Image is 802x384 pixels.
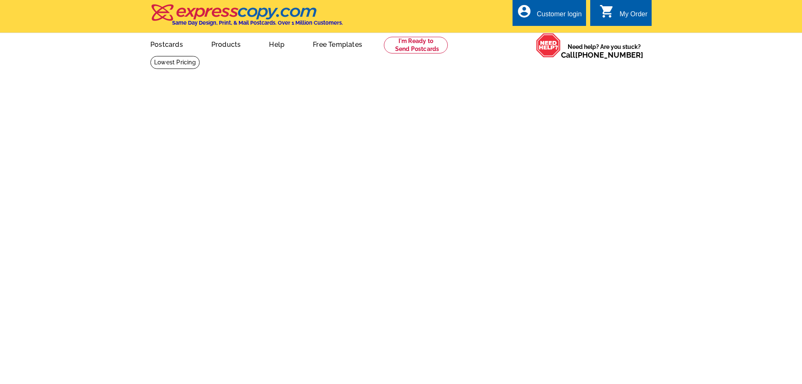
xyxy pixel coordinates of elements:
[599,9,647,20] a: shopping_cart My Order
[599,4,614,19] i: shopping_cart
[172,20,343,26] h4: Same Day Design, Print, & Mail Postcards. Over 1 Million Customers.
[536,33,561,58] img: help
[619,10,647,22] div: My Order
[575,51,643,59] a: [PHONE_NUMBER]
[517,4,532,19] i: account_circle
[561,43,647,59] span: Need help? Are you stuck?
[150,10,343,26] a: Same Day Design, Print, & Mail Postcards. Over 1 Million Customers.
[198,34,254,53] a: Products
[517,9,582,20] a: account_circle Customer login
[299,34,376,53] a: Free Templates
[137,34,196,53] a: Postcards
[561,51,643,59] span: Call
[537,10,582,22] div: Customer login
[256,34,298,53] a: Help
